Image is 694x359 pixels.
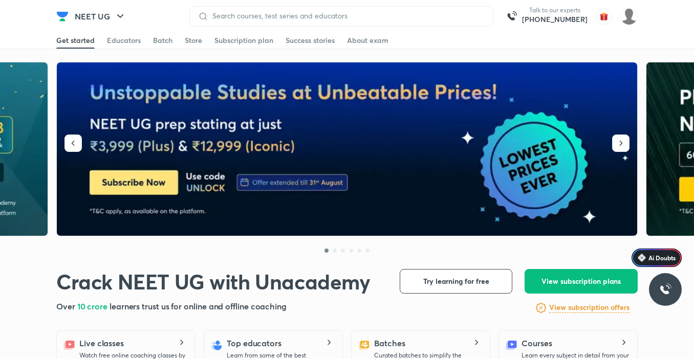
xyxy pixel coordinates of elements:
[632,249,682,267] a: Ai Doubts
[214,32,273,49] a: Subscription plan
[596,8,612,25] img: avatar
[110,301,287,311] span: learners trust us for online and offline coaching
[79,337,124,349] h5: Live classes
[227,337,281,349] h5: Top educators
[69,6,133,27] button: NEET UG
[77,301,110,311] span: 10 crore
[153,35,172,46] div: Batch
[56,10,69,23] img: Company Logo
[56,301,77,311] span: Over
[638,254,646,262] img: Icon
[208,12,485,20] input: Search courses, test series and educators
[522,337,552,349] h5: Courses
[347,32,388,49] a: About exam
[56,32,95,49] a: Get started
[286,35,335,46] div: Success stories
[648,254,676,262] span: Ai Doubts
[214,35,273,46] div: Subscription plan
[107,35,141,46] div: Educators
[286,32,335,49] a: Success stories
[347,35,388,46] div: About exam
[374,337,405,349] h5: Batches
[541,276,621,286] span: View subscription plans
[400,269,512,294] button: Try learning for free
[185,35,202,46] div: Store
[153,32,172,49] a: Batch
[549,302,630,313] h6: View subscription offers
[525,269,638,294] button: View subscription plans
[423,276,489,286] span: Try learning for free
[502,6,522,27] img: call-us
[185,32,202,49] a: Store
[56,269,371,294] h1: Crack NEET UG with Unacademy
[522,14,588,25] a: [PHONE_NUMBER]
[659,283,671,296] img: ttu
[549,302,630,314] a: View subscription offers
[107,32,141,49] a: Educators
[56,35,95,46] div: Get started
[620,8,638,25] img: Priyanshu chakraborty
[522,6,588,14] p: Talk to our experts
